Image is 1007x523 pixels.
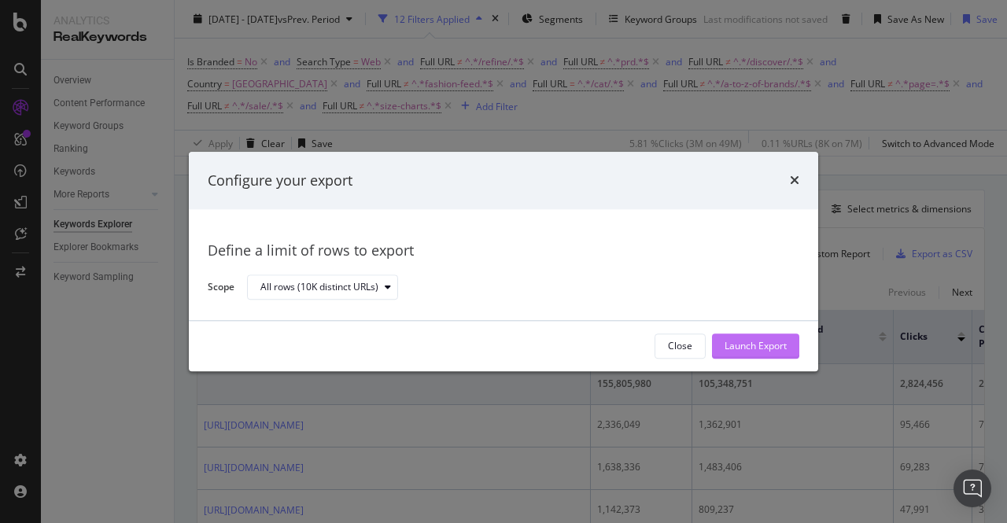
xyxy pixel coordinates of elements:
[260,283,378,293] div: All rows (10K distinct URLs)
[208,241,799,262] div: Define a limit of rows to export
[712,333,799,359] button: Launch Export
[725,340,787,353] div: Launch Export
[954,470,991,507] div: Open Intercom Messenger
[247,275,398,300] button: All rows (10K distinct URLs)
[655,333,706,359] button: Close
[208,280,234,297] label: Scope
[189,152,818,371] div: modal
[668,340,692,353] div: Close
[208,171,352,191] div: Configure your export
[790,171,799,191] div: times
